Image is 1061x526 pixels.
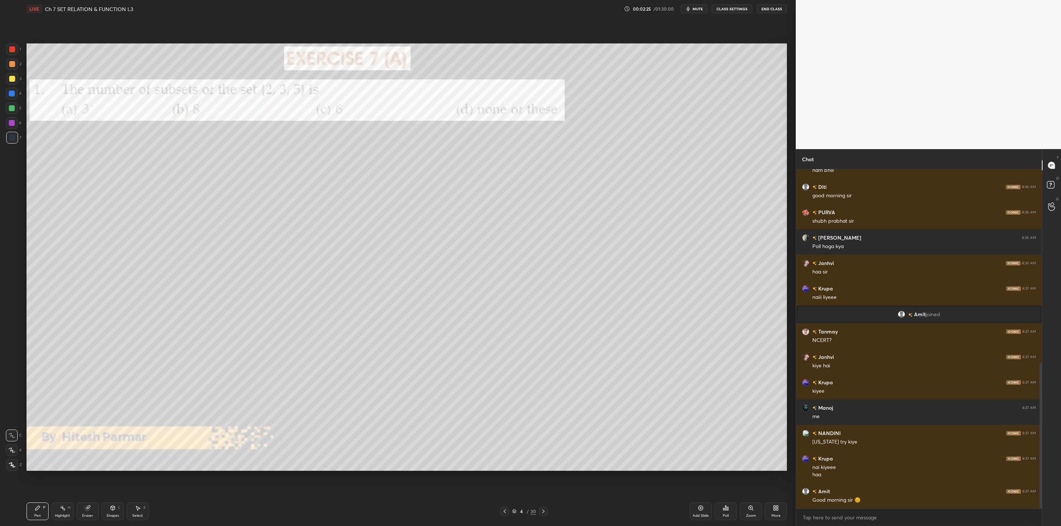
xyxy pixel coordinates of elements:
[1022,261,1036,265] div: 8:36 AM
[757,4,787,13] button: End Class
[6,459,22,471] div: Z
[926,311,940,317] span: joined
[34,514,41,518] div: Pen
[118,506,120,509] div: L
[802,260,809,267] img: bd29ef8e1f814d9490f17bc70d2319d3.jpg
[812,211,817,215] img: no-rating-badge.077c3623.svg
[812,431,817,435] img: no-rating-badge.077c3623.svg
[681,4,707,13] button: mute
[693,6,703,11] span: mute
[812,218,1036,225] div: shubh prabhat sir
[812,185,817,189] img: no-rating-badge.077c3623.svg
[1006,355,1021,359] img: iconic-dark.1390631f.png
[817,285,833,292] h6: Krupa
[6,73,21,85] div: 3
[817,208,835,216] h6: PURVA
[802,455,809,462] img: ad4047ff7b414626837a6f128a8734e9.jpg
[1056,176,1059,181] p: D
[27,4,42,13] div: LIVE
[812,413,1036,420] div: me
[1022,355,1036,359] div: 8:37 AM
[1057,155,1059,160] p: T
[802,404,809,412] img: 2b66c2acb53943a095606e681ef2fbd0.jpg
[802,285,809,292] img: ad4047ff7b414626837a6f128a8734e9.jpg
[1006,185,1020,189] img: iconic-dark.1390631f.png
[6,444,22,456] div: X
[6,117,21,129] div: 6
[812,388,1036,395] div: kiyee
[802,328,809,335] img: 14a880d005364e629a651db6cd6ebca9.jpg
[817,328,838,335] h6: Tanmay
[746,514,756,518] div: Zoom
[812,167,1036,174] div: ham bhiii
[1022,329,1036,334] div: 8:37 AM
[812,438,1036,446] div: [US_STATE] try kiye
[1022,236,1036,240] div: 8:36 AM
[518,509,525,513] div: 4
[812,355,817,359] img: no-rating-badge.077c3623.svg
[802,353,809,361] img: bd29ef8e1f814d9490f17bc70d2319d3.jpg
[132,514,143,518] div: Select
[55,514,70,518] div: Highlight
[82,514,93,518] div: Eraser
[796,149,820,169] p: Chat
[817,487,830,495] h6: Amit
[812,381,817,385] img: no-rating-badge.077c3623.svg
[812,243,1036,250] div: Poll hoga kya
[812,330,817,334] img: no-rating-badge.077c3623.svg
[143,506,146,509] div: S
[6,43,21,55] div: 1
[1022,380,1036,385] div: 8:37 AM
[812,236,817,240] img: no-rating-badge.077c3623.svg
[45,6,133,13] h4: Ch 7 SET RELATION & FUNCTION L3
[817,404,833,412] h6: Manoj
[106,514,119,518] div: Shapes
[802,430,809,437] img: 3
[812,192,1036,200] div: good morning sir
[712,4,752,13] button: CLASS SETTINGS
[908,313,913,317] img: no-rating-badge.077c3623.svg
[6,58,21,70] div: 2
[812,268,1036,276] div: haa sir
[1022,456,1036,461] div: 8:37 AM
[898,311,905,318] img: default.png
[1006,431,1021,435] img: iconic-dark.1390631f.png
[43,506,45,509] div: P
[1006,261,1020,265] img: iconic-dark.1390631f.png
[802,183,809,191] img: default.png
[1006,286,1021,291] img: iconic-dark.1390631f.png
[812,406,817,410] img: no-rating-badge.077c3623.svg
[812,294,1036,301] div: naiii liyeee
[1006,489,1021,494] img: iconic-dark.1390631f.png
[1006,456,1021,461] img: iconic-dark.1390631f.png
[530,508,536,515] div: 30
[812,464,1036,471] div: nai kiyeee
[6,88,21,99] div: 4
[817,429,841,437] h6: NANDINI
[1022,431,1036,435] div: 8:37 AM
[6,430,22,441] div: C
[771,514,781,518] div: More
[1022,210,1036,215] div: 8:36 AM
[817,378,833,386] h6: Krupa
[1006,210,1020,215] img: iconic-dark.1390631f.png
[1006,380,1021,385] img: iconic-dark.1390631f.png
[527,509,529,513] div: /
[812,337,1036,344] div: NCERT?
[817,353,834,361] h6: Janhvi
[6,102,21,114] div: 5
[796,169,1042,508] div: grid
[1022,489,1036,494] div: 8:37 AM
[1022,406,1036,410] div: 8:37 AM
[802,209,809,216] img: 93674a53cbd54b25ad4945d795c22713.jpg
[1056,196,1059,202] p: G
[802,234,809,241] img: 3cff8d2ea62844fe93e184319b5c960a.jpg
[812,457,817,461] img: no-rating-badge.077c3623.svg
[812,490,817,494] img: no-rating-badge.077c3623.svg
[812,471,1036,479] div: haa
[812,287,817,291] img: no-rating-badge.077c3623.svg
[802,488,809,495] img: default.png
[693,514,709,518] div: Add Slide
[723,514,729,518] div: Poll
[812,261,817,265] img: no-rating-badge.077c3623.svg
